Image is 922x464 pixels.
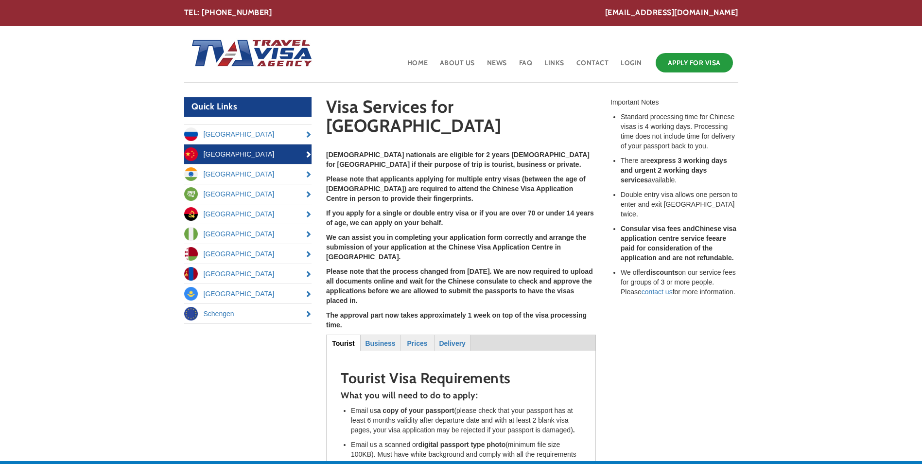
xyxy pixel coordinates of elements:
[518,51,534,82] a: FAQ
[332,339,354,347] strong: Tourist
[573,426,575,434] strong: .
[621,234,734,262] strong: are paid for consideration of the application and are not refundable.
[184,125,312,144] a: [GEOGRAPHIC_DATA]
[184,7,738,18] div: TEL: [PHONE_NUMBER]
[621,157,727,184] strong: express 3 working days and urgent 2 working days services
[401,335,434,350] a: Prices
[184,184,312,204] a: [GEOGRAPHIC_DATA]
[351,406,581,435] li: Email us (please check that your passport has at least 6 months validity after departure date and...
[326,97,596,140] h1: Visa Services for [GEOGRAPHIC_DATA]
[184,204,312,224] a: [GEOGRAPHIC_DATA]
[656,53,733,72] a: Apply for Visa
[621,156,738,185] li: There are available.
[610,97,738,107] div: Important Notes
[184,304,312,323] a: Schengen
[184,264,312,284] a: [GEOGRAPHIC_DATA]
[341,391,581,401] h4: What you will need to do to apply:
[543,51,565,82] a: Links
[341,370,581,386] h2: Tourist Visa Requirements
[621,268,738,297] li: We offer on our service fees for groups of 3 or more people. Please for more information.
[439,339,465,347] strong: Delivery
[621,190,738,219] li: Double entry visa allows one person to enter and exit [GEOGRAPHIC_DATA] twice.
[620,51,643,82] a: Login
[439,51,476,82] a: About Us
[184,30,313,78] img: Home
[326,233,586,261] strong: We can assist you in completing your application form correctly and arrange the submission of you...
[326,311,587,329] strong: The approval part now takes approximately 1 week on top of the visa processing time.
[184,244,312,264] a: [GEOGRAPHIC_DATA]
[621,225,695,232] strong: Consular visa fees and
[407,339,428,347] strong: Prices
[326,268,593,304] strong: Please note that the process changed from [DATE]. We are now required to upload all documents onl...
[326,151,590,168] strong: [DEMOGRAPHIC_DATA] nationals are eligible for 2 years [DEMOGRAPHIC_DATA] for [GEOGRAPHIC_DATA] if...
[361,335,400,350] a: Business
[621,225,736,242] strong: Chinese visa application centre service fee
[418,441,506,448] strong: digital passport type photo
[184,224,312,244] a: [GEOGRAPHIC_DATA]
[327,335,360,350] a: Tourist
[646,268,678,276] strong: discounts
[326,209,594,227] strong: If you apply for a single or double entry visa or if you are over 70 or under 14 years of age, we...
[184,164,312,184] a: [GEOGRAPHIC_DATA]
[621,112,738,151] li: Standard processing time for Chinese visas is 4 working days. Processing time does not include ti...
[605,7,738,18] a: [EMAIL_ADDRESS][DOMAIN_NAME]
[184,144,312,164] a: [GEOGRAPHIC_DATA]
[184,284,312,303] a: [GEOGRAPHIC_DATA]
[486,51,508,82] a: News
[377,407,454,414] strong: a copy of your passport
[642,288,673,296] a: contact us
[435,335,470,350] a: Delivery
[575,51,610,82] a: Contact
[365,339,395,347] strong: Business
[326,175,586,202] strong: Please note that applicants applying for multiple entry visas (between the age of [DEMOGRAPHIC_DA...
[406,51,429,82] a: Home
